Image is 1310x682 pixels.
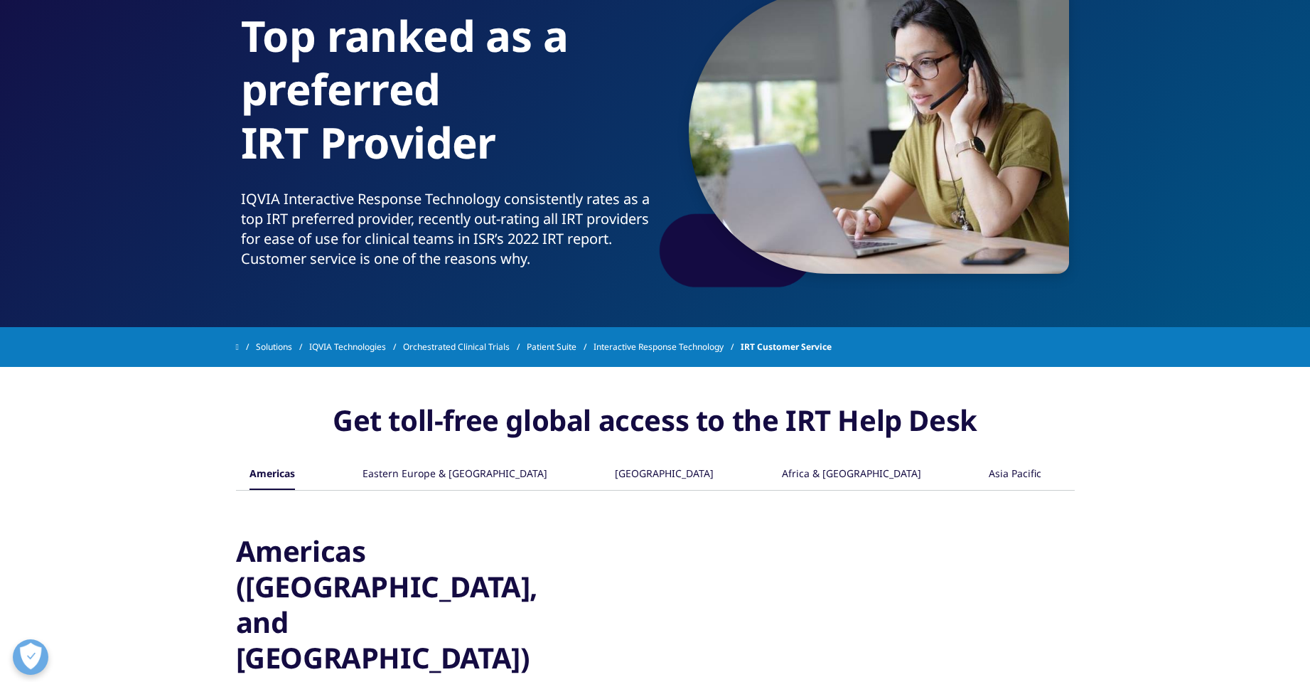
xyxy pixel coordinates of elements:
button: Africa & [GEOGRAPHIC_DATA] [780,459,921,490]
span: IRT Customer Service [741,334,832,360]
a: IQVIA Technologies [309,334,403,360]
div: Africa & [GEOGRAPHIC_DATA] [782,459,921,490]
a: Interactive Response Technology [594,334,741,360]
h3: Americas ([GEOGRAPHIC_DATA], and [GEOGRAPHIC_DATA]) [236,533,581,676]
h1: Top ranked as a preferred IRT Provider [241,9,650,189]
button: Eastern Europe & [GEOGRAPHIC_DATA] [360,459,547,490]
div: Eastern Europe & [GEOGRAPHIC_DATA] [363,459,547,490]
h3: Get toll-free global access to the IRT Help Desk [236,403,1075,459]
button: Americas [247,459,295,490]
button: Asia Pacific [987,459,1041,490]
a: Patient Suite [527,334,594,360]
div: [GEOGRAPHIC_DATA] [615,459,714,490]
button: 개방형 기본 설정 [13,639,48,675]
div: Asia Pacific [989,459,1041,490]
a: Solutions [256,334,309,360]
p: IQVIA Interactive Response Technology consistently rates as a top IRT preferred provider, recentl... [241,189,650,277]
div: Americas [249,459,295,490]
button: [GEOGRAPHIC_DATA] [613,459,714,490]
a: Orchestrated Clinical Trials [403,334,527,360]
